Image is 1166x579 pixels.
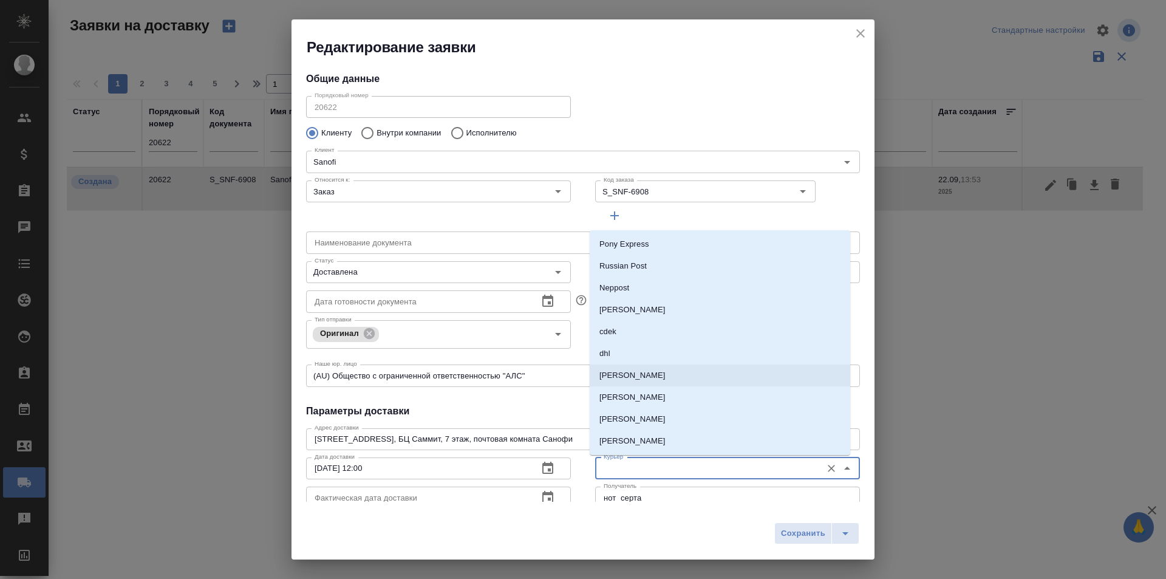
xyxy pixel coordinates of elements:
[839,460,856,477] button: Close
[595,205,634,227] button: Добавить
[774,522,859,544] div: split button
[306,72,860,86] h4: Общие данные
[466,127,517,139] p: Исполнителю
[599,238,649,250] p: Pony Express
[313,327,379,342] div: Оригинал
[599,435,666,447] p: [PERSON_NAME]
[573,292,589,308] button: Если заполнить эту дату, автоматически создастся заявка, чтобы забрать готовые документы
[599,304,666,316] p: [PERSON_NAME]
[851,24,870,43] button: close
[599,326,616,338] p: cdek
[315,434,851,444] textarea: [STREET_ADDRESS], БЦ Саммит, 7 этаж, почтовая комната Санофи
[599,369,666,382] p: [PERSON_NAME]
[377,127,441,139] p: Внутри компании
[599,413,666,425] p: [PERSON_NAME]
[599,260,647,272] p: Russian Post
[839,154,856,171] button: Open
[599,391,666,403] p: [PERSON_NAME]
[794,183,811,200] button: Open
[599,348,610,360] p: dhl
[313,329,366,338] span: Оригинал
[306,404,860,419] h4: Параметры доставки
[823,460,840,477] button: Очистить
[550,326,567,343] button: Open
[599,282,629,294] p: Neppost
[550,264,567,281] button: Open
[550,183,567,200] button: Open
[307,38,874,57] h2: Редактирование заявки
[781,527,825,541] span: Сохранить
[774,522,832,544] button: Сохранить
[321,127,352,139] p: Клиенту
